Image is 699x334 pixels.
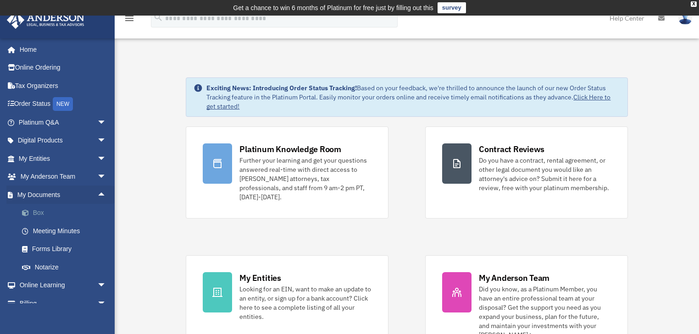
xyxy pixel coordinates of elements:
[97,276,116,295] span: arrow_drop_down
[13,258,120,276] a: Notarize
[206,84,357,92] strong: Exciting News: Introducing Order Status Tracking!
[479,143,544,155] div: Contract Reviews
[97,168,116,186] span: arrow_drop_down
[13,204,120,222] a: Box
[6,59,120,77] a: Online Ordering
[13,222,120,240] a: Meeting Minutes
[97,186,116,204] span: arrow_drop_up
[4,11,87,29] img: Anderson Advisors Platinum Portal
[6,276,120,295] a: Online Learningarrow_drop_down
[97,113,116,132] span: arrow_drop_down
[97,131,116,150] span: arrow_drop_down
[206,93,610,110] a: Click Here to get started!
[153,12,163,22] i: search
[206,83,620,111] div: Based on your feedback, we're thrilled to announce the launch of our new Order Status Tracking fe...
[6,113,120,131] a: Platinum Q&Aarrow_drop_down
[6,168,120,186] a: My Anderson Teamarrow_drop_down
[124,16,135,24] a: menu
[6,77,120,95] a: Tax Organizers
[239,143,341,155] div: Platinum Knowledge Room
[239,285,372,321] div: Looking for an EIN, want to make an update to an entity, or sign up for a bank account? Click her...
[239,272,281,284] div: My Entities
[6,149,120,168] a: My Entitiesarrow_drop_down
[97,294,116,313] span: arrow_drop_down
[13,240,120,258] a: Forms Library
[124,13,135,24] i: menu
[425,126,628,219] a: Contract Reviews Do you have a contract, rental agreement, or other legal document you would like...
[53,97,73,111] div: NEW
[479,156,611,192] div: Do you have a contract, rental agreement, or other legal document you would like an attorney's ad...
[6,294,120,312] a: Billingarrow_drop_down
[6,95,120,114] a: Order StatusNEW
[438,2,466,13] a: survey
[239,156,372,202] div: Further your learning and get your questions answered real-time with direct access to [PERSON_NAM...
[186,126,388,219] a: Platinum Knowledge Room Further your learning and get your questions answered real-time with dire...
[6,131,120,150] a: Digital Productsarrow_drop_down
[233,2,433,13] div: Get a chance to win 6 months of Platinum for free just by filling out this
[6,186,120,204] a: My Documentsarrow_drop_up
[97,149,116,168] span: arrow_drop_down
[678,11,692,25] img: User Pic
[479,272,549,284] div: My Anderson Team
[6,40,116,59] a: Home
[691,1,697,7] div: close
